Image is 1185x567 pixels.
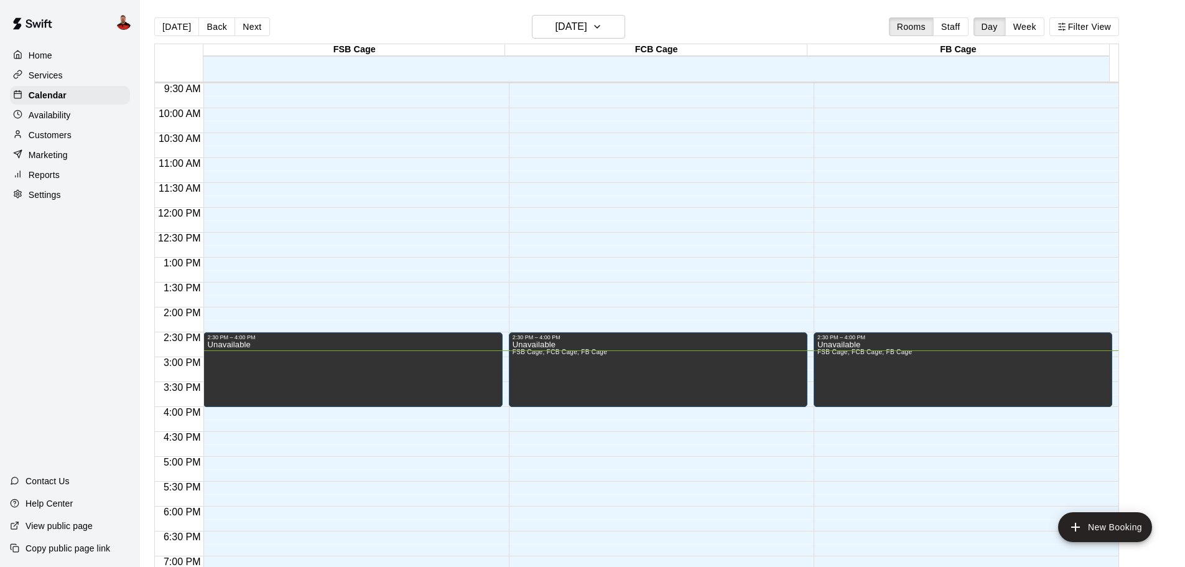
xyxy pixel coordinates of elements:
[814,332,1112,407] div: 2:30 PM – 4:00 PM: Unavailable
[155,208,203,218] span: 12:00 PM
[10,146,130,164] a: Marketing
[889,17,934,36] button: Rooms
[160,457,204,467] span: 5:00 PM
[1049,17,1119,36] button: Filter View
[160,432,204,443] span: 4:30 PM
[198,17,235,36] button: Back
[154,17,199,36] button: [DATE]
[10,86,130,105] a: Calendar
[29,49,52,62] p: Home
[29,69,63,82] p: Services
[505,44,807,56] div: FCB Cage
[203,332,502,407] div: 2:30 PM – 4:00 PM: Unavailable
[161,83,204,94] span: 9:30 AM
[160,556,204,567] span: 7:00 PM
[29,109,71,121] p: Availability
[160,332,204,343] span: 2:30 PM
[114,10,140,35] div: Ryan Nail
[807,44,1109,56] div: FB Cage
[26,475,70,487] p: Contact Us
[29,169,60,181] p: Reports
[513,334,804,340] div: 2:30 PM – 4:00 PM
[817,349,912,355] span: FSB Cage, FCB Cage, FB Cage
[26,542,110,555] p: Copy public page link
[207,334,498,340] div: 2:30 PM – 4:00 PM
[933,17,969,36] button: Staff
[29,189,61,201] p: Settings
[1005,17,1044,36] button: Week
[160,407,204,418] span: 4:00 PM
[10,66,130,85] a: Services
[513,349,607,355] span: FSB Cage, FCB Cage, FB Cage
[156,158,204,169] span: 11:00 AM
[160,258,204,268] span: 1:00 PM
[10,185,130,204] a: Settings
[160,382,204,393] span: 3:30 PM
[203,44,505,56] div: FSB Cage
[10,126,130,144] a: Customers
[116,15,131,30] img: Ryan Nail
[160,357,204,368] span: 3:00 PM
[156,133,204,144] span: 10:30 AM
[156,108,204,119] span: 10:00 AM
[10,106,130,124] a: Availability
[29,89,67,101] p: Calendar
[26,497,73,510] p: Help Center
[160,307,204,318] span: 2:00 PM
[26,520,93,532] p: View public page
[160,532,204,542] span: 6:30 PM
[29,129,72,141] p: Customers
[817,334,1108,340] div: 2:30 PM – 4:00 PM
[155,233,203,243] span: 12:30 PM
[555,18,587,35] h6: [DATE]
[156,183,204,194] span: 11:30 AM
[974,17,1006,36] button: Day
[509,332,807,407] div: 2:30 PM – 4:00 PM: Unavailable
[10,166,130,184] a: Reports
[160,507,204,517] span: 6:00 PM
[532,15,625,39] button: [DATE]
[29,149,68,161] p: Marketing
[160,482,204,492] span: 5:30 PM
[1058,512,1152,542] button: add
[160,283,204,293] span: 1:30 PM
[235,17,269,36] button: Next
[10,46,130,65] a: Home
